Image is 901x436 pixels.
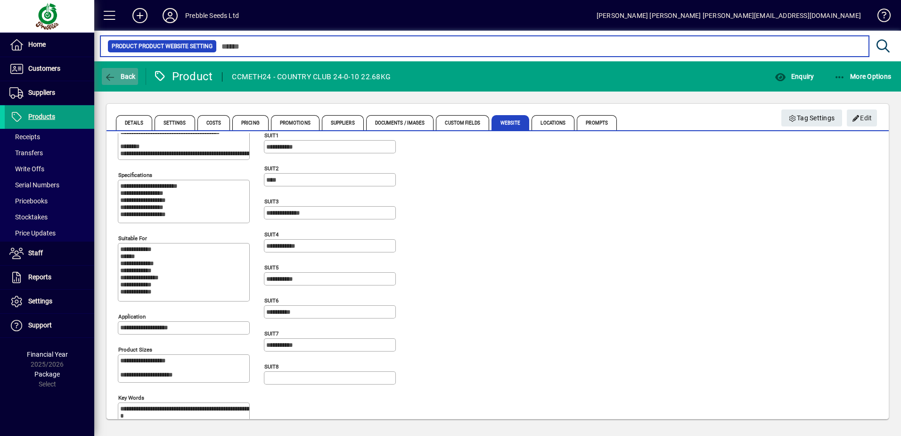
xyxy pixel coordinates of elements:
[28,249,43,257] span: Staff
[104,73,136,80] span: Back
[532,115,574,130] span: Locations
[125,7,155,24] button: Add
[118,346,152,352] mat-label: Product Sizes
[5,193,94,209] a: Pricebooks
[5,81,94,105] a: Suppliers
[597,8,861,23] div: [PERSON_NAME] [PERSON_NAME] [PERSON_NAME][EMAIL_ADDRESS][DOMAIN_NAME]
[28,297,52,305] span: Settings
[153,69,213,84] div: Product
[116,115,152,130] span: Details
[34,370,60,378] span: Package
[197,115,230,130] span: Costs
[5,145,94,161] a: Transfers
[264,264,278,270] mat-label: SUIT5
[5,242,94,265] a: Staff
[155,7,185,24] button: Profile
[264,132,278,138] mat-label: SUIT1
[772,68,816,85] button: Enquiry
[28,273,51,281] span: Reports
[5,266,94,289] a: Reports
[102,68,138,85] button: Back
[5,225,94,241] a: Price Updates
[264,198,278,204] mat-label: SUIT3
[775,73,814,80] span: Enquiry
[94,68,146,85] app-page-header-button: Back
[9,165,44,173] span: Write Offs
[436,115,489,130] span: Custom Fields
[28,321,52,329] span: Support
[232,115,269,130] span: Pricing
[491,115,530,130] span: Website
[155,115,195,130] span: Settings
[832,68,894,85] button: More Options
[322,115,364,130] span: Suppliers
[264,330,278,336] mat-label: SUIT7
[366,115,434,130] span: Documents / Images
[834,73,892,80] span: More Options
[847,109,877,126] button: Edit
[28,65,60,72] span: Customers
[9,197,48,205] span: Pricebooks
[5,33,94,57] a: Home
[5,129,94,145] a: Receipts
[264,363,278,369] mat-label: SUIT8
[9,181,59,189] span: Serial Numbers
[789,110,835,126] span: Tag Settings
[112,42,213,51] span: Product Product Website Setting
[264,297,278,303] mat-label: SUIT6
[232,69,391,84] div: CCMETH24 - COUNTRY CLUB 24-0-10 22.68KG
[118,394,144,401] mat-label: Key words
[271,115,319,130] span: Promotions
[28,89,55,96] span: Suppliers
[9,229,56,237] span: Price Updates
[5,290,94,313] a: Settings
[9,213,48,221] span: Stocktakes
[27,351,68,358] span: Financial Year
[118,235,147,241] mat-label: Suitable For
[28,41,46,48] span: Home
[577,115,617,130] span: Prompts
[781,109,843,126] button: Tag Settings
[118,171,152,178] mat-label: Specifications
[264,231,278,237] mat-label: SUIT4
[5,314,94,337] a: Support
[9,149,43,157] span: Transfers
[852,110,872,126] span: Edit
[264,165,278,171] mat-label: SUIT2
[118,313,146,319] mat-label: Application
[5,177,94,193] a: Serial Numbers
[5,57,94,81] a: Customers
[870,2,889,33] a: Knowledge Base
[185,8,239,23] div: Prebble Seeds Ltd
[5,209,94,225] a: Stocktakes
[28,113,55,120] span: Products
[5,161,94,177] a: Write Offs
[9,133,40,141] span: Receipts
